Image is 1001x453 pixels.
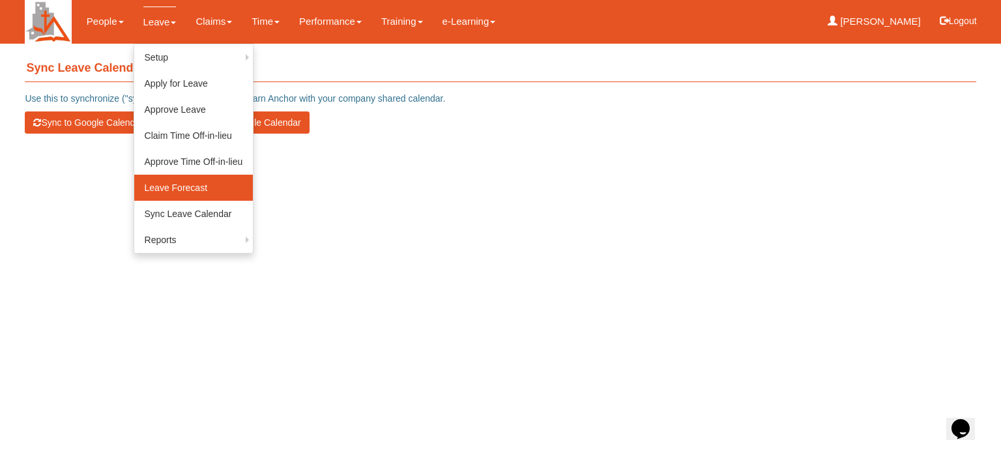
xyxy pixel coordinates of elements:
[381,7,423,37] a: Training
[442,7,496,37] a: e-Learning
[931,5,986,37] button: Logout
[134,175,254,201] a: Leave Forecast
[252,7,280,37] a: Time
[134,227,254,253] a: Reports
[143,7,177,37] a: Leave
[134,149,254,175] a: Approve Time Off-in-lieu
[25,92,976,105] p: Use this to synchronize ("sync") all Approved leave in Learn Anchor with your company shared cale...
[25,55,976,82] h4: Sync Leave Calendar
[134,70,254,96] a: Apply for Leave
[828,7,921,37] a: [PERSON_NAME]
[134,96,254,123] a: Approve Leave
[25,111,151,134] button: Sync to Google Calendar
[134,201,254,227] a: Sync Leave Calendar
[134,123,254,149] a: Claim Time Off-in-lieu
[196,7,232,37] a: Claims
[134,44,254,70] a: Setup
[946,401,988,440] iframe: chat widget
[299,7,362,37] a: Performance
[87,7,124,37] a: People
